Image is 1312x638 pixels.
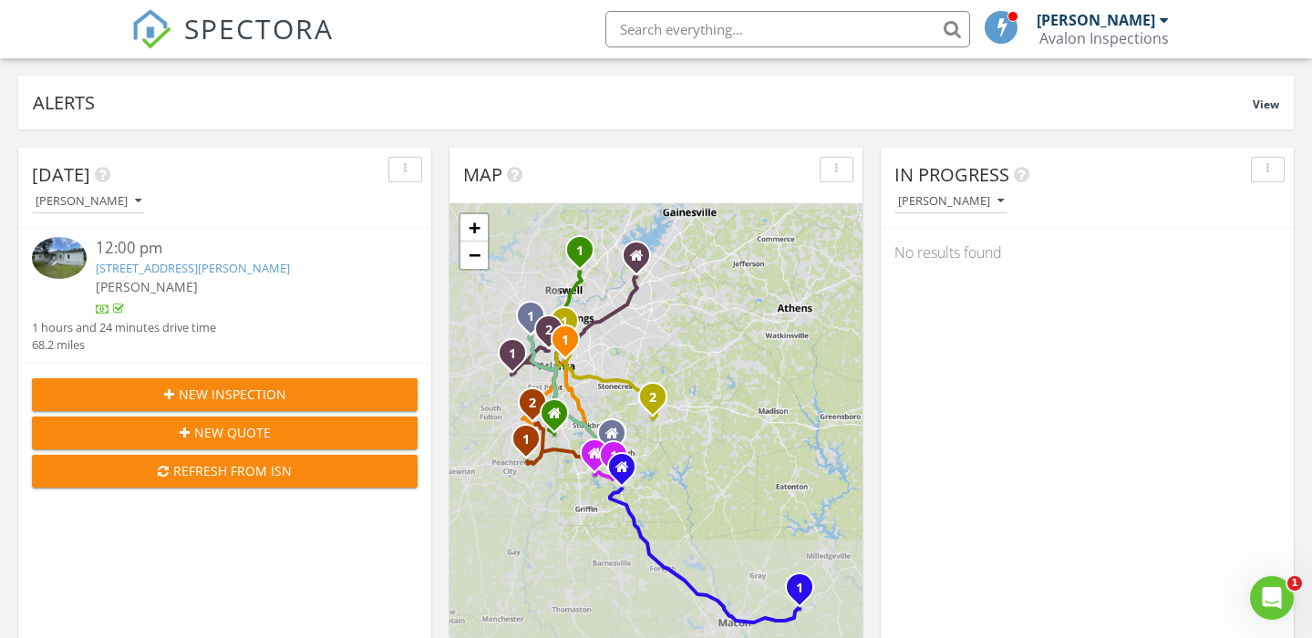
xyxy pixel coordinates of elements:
button: New Quote [32,417,418,449]
i: 1 [527,311,534,324]
div: 2433 Santa Rosa St, Alpharetta, GA 30009 [580,250,591,261]
span: [PERSON_NAME] [96,278,198,295]
button: Refresh from ISN [32,455,418,488]
a: SPECTORA [131,25,334,63]
input: Search everything... [605,11,970,47]
div: 25 Roberts Rd, Covington, GA 30016 [653,396,664,407]
a: [STREET_ADDRESS][PERSON_NAME] [96,260,290,276]
div: 966 Blue Ridge Ave NE, Atlanta, GA 30306 [565,339,576,350]
button: [PERSON_NAME] [894,190,1007,214]
i: 1 [576,245,584,258]
div: 154 Azalea Chase Dr, Suwanee GA 30024 [636,255,647,266]
span: [DATE] [32,162,90,187]
div: [PERSON_NAME] [36,195,141,208]
div: Avalon Inspections [1039,29,1169,47]
i: 2 [545,324,553,337]
i: 1 [509,348,516,361]
i: 1 [561,316,568,329]
a: 12:00 pm [STREET_ADDRESS][PERSON_NAME] [PERSON_NAME] 1 hours and 24 minutes drive time 68.2 miles [32,237,418,354]
div: [PERSON_NAME] [898,195,1004,208]
img: 9363255%2Fcover_photos%2FBiT0dSEntyoBBwR6ZVKh%2Fsmall.jpeg [32,237,87,278]
div: 1030 Hamilton Dr, Locust Grove GA 30248 [594,453,605,464]
i: 2 [649,392,656,405]
img: The Best Home Inspection Software - Spectora [131,9,171,49]
div: 5951 Westchase St, Atlanta, GA 30336 [512,353,523,364]
button: New Inspection [32,378,418,411]
div: Alerts [33,90,1253,115]
div: 262 Gray Hwy, Gordon, GA 31031 [800,587,811,598]
div: 8970 Bentwood Lane, Riverdale GA 30274 [554,413,565,424]
div: 3175 Old Jonesboro Rd, Fairburn, GA 30213 [532,402,543,413]
div: 68.2 miles [32,336,216,354]
div: 12:00 pm [96,237,385,260]
div: 1730 Point Pleasant SE, Smyrna, GA 30080 [531,315,542,326]
div: 1013 Hartwell Rd, Locust Grove Georgia 30248 [622,467,633,478]
span: In Progress [894,162,1009,187]
div: Refresh from ISN [46,461,403,480]
i: 1 [522,434,530,447]
span: New Quote [194,423,271,442]
i: 1 [796,582,803,595]
span: View [1253,97,1279,112]
div: 205 Huntcliff Dr Lot#81, Fayetteville, GA 30215 [526,438,537,449]
span: New Inspection [179,385,286,404]
a: Zoom out [460,242,488,269]
i: 1 [610,450,617,463]
div: No results found [881,228,1294,277]
button: [PERSON_NAME] [32,190,145,214]
span: SPECTORA [184,9,334,47]
span: Map [463,162,502,187]
a: Zoom in [460,214,488,242]
div: [PERSON_NAME] [1037,11,1155,29]
div: 234 Hampton Street, McDonough GA 30253 [612,433,623,444]
span: 1 [1287,576,1302,591]
i: 1 [562,334,569,347]
iframe: Intercom live chat [1250,576,1294,620]
div: 23307 Plantation Dr NE, Atlanta, GA 30324 [564,321,575,332]
i: 2 [529,397,536,410]
div: 1 hours and 24 minutes drive time [32,319,216,336]
div: 1150 Collier Rd NW Unit 2S, Atlanta, GA 30318 [549,329,560,340]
